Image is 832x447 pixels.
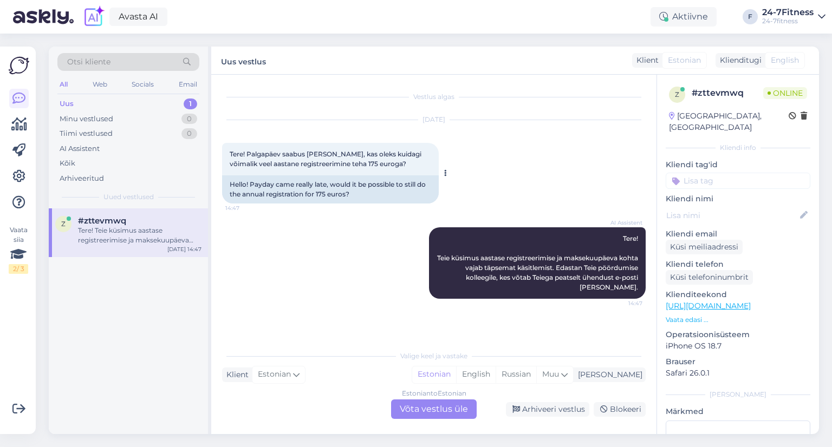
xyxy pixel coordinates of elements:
a: [URL][DOMAIN_NAME] [666,301,751,311]
div: Tere! Teie küsimus aastase registreerimise ja maksekuupäeva kohta vajab täpsemat käsitlemist. Eda... [78,226,201,245]
div: Email [177,77,199,91]
div: Tiimi vestlused [60,128,113,139]
img: explore-ai [82,5,105,28]
span: #zttevmwq [78,216,126,226]
div: Aktiivne [651,7,717,27]
img: Askly Logo [9,55,29,76]
span: Online [763,87,807,99]
div: Võta vestlus üle [391,399,477,419]
div: [GEOGRAPHIC_DATA], [GEOGRAPHIC_DATA] [669,110,789,133]
div: Estonian to Estonian [402,389,466,398]
div: Vestlus algas [222,92,646,102]
div: AI Assistent [60,143,100,154]
div: [PERSON_NAME] [574,369,642,380]
span: Estonian [258,369,291,380]
div: All [57,77,70,91]
p: Operatsioonisüsteem [666,329,810,340]
span: Tere! Palgapäev saabus [PERSON_NAME], kas oleks kuidagi võimalik veel aastane registreerimine teh... [230,150,423,168]
span: Uued vestlused [103,192,154,202]
a: Avasta AI [109,8,167,26]
span: 14:47 [225,204,266,212]
span: Estonian [668,55,701,66]
div: Socials [129,77,156,91]
div: # zttevmwq [692,87,763,100]
div: Blokeeri [594,402,646,417]
div: Arhiveeritud [60,173,104,184]
div: Kliendi info [666,143,810,153]
div: Klient [632,55,659,66]
div: Web [90,77,109,91]
p: Safari 26.0.1 [666,367,810,379]
p: Brauser [666,356,810,367]
p: Kliendi tag'id [666,159,810,170]
label: Uus vestlus [221,53,266,68]
div: 0 [181,114,197,124]
div: Klient [222,369,249,380]
p: iPhone OS 18.7 [666,340,810,352]
a: 24-7Fitness24-7fitness [762,8,825,25]
p: Kliendi email [666,228,810,240]
div: [DATE] 14:47 [167,245,201,253]
input: Lisa tag [666,173,810,189]
p: Kliendi telefon [666,259,810,270]
div: 24-7fitness [762,17,814,25]
div: Hello! Payday came really late, would it be possible to still do the annual registration for 175 ... [222,175,439,203]
div: Russian [496,366,536,383]
div: [PERSON_NAME] [666,390,810,399]
div: 2 / 3 [9,264,28,274]
input: Lisa nimi [666,209,798,221]
span: z [61,220,66,228]
span: English [771,55,799,66]
span: AI Assistent [602,219,642,227]
div: Klienditugi [716,55,762,66]
span: Otsi kliente [67,56,110,68]
div: Küsi meiliaadressi [666,240,743,254]
div: Valige keel ja vastake [222,351,646,361]
p: Kliendi nimi [666,193,810,205]
p: Klienditeekond [666,289,810,300]
div: Estonian [412,366,456,383]
span: Muu [542,369,559,379]
div: Uus [60,98,74,109]
p: Märkmed [666,406,810,417]
div: Vaata siia [9,225,28,274]
div: 24-7Fitness [762,8,814,17]
div: 0 [181,128,197,139]
div: F [743,9,758,24]
div: Küsi telefoninumbrit [666,270,753,285]
div: Kõik [60,158,75,169]
div: Arhiveeri vestlus [506,402,589,417]
div: [DATE] [222,115,646,124]
div: Minu vestlused [60,114,113,124]
p: Vaata edasi ... [666,315,810,325]
span: z [675,90,679,98]
div: 1 [184,98,197,109]
span: 14:47 [602,299,642,307]
div: English [456,366,496,383]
